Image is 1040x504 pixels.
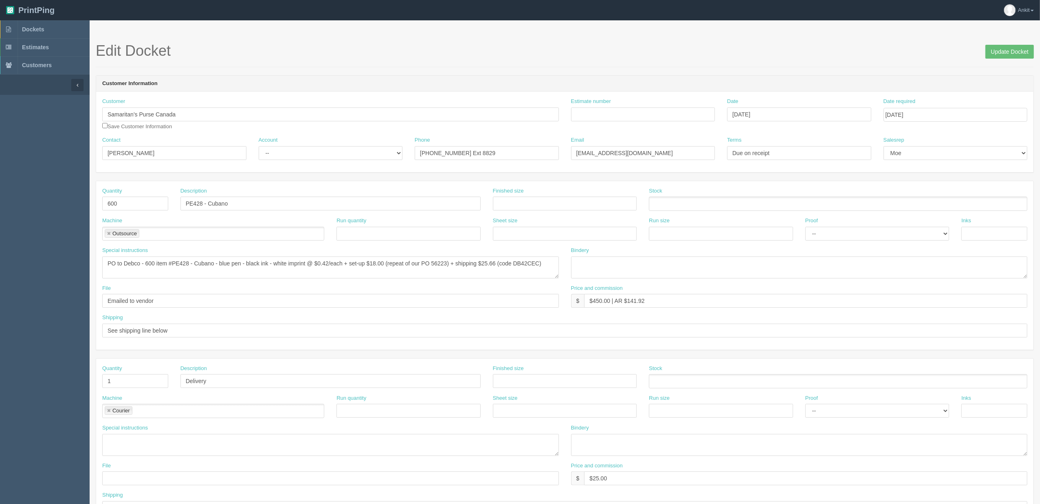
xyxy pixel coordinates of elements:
[259,136,278,144] label: Account
[1004,4,1016,16] img: avatar_default-7531ab5dedf162e01f1e0bb0964e6a185e93c5c22dfe317fb01d7f8cd2b1632c.jpg
[336,394,366,402] label: Run quantity
[102,136,121,144] label: Contact
[112,231,137,236] div: Outsource
[102,247,148,254] label: Special instructions
[22,62,52,68] span: Customers
[985,45,1034,59] input: Update Docket
[649,365,662,373] label: Stock
[102,424,148,432] label: Special instructions
[493,365,524,373] label: Finished size
[102,107,559,121] input: Enter customer name
[102,217,122,225] label: Machine
[96,76,1033,92] header: Customer Information
[571,285,623,292] label: Price and commission
[102,491,123,499] label: Shipping
[493,187,524,195] label: Finished size
[102,314,123,322] label: Shipping
[336,217,366,225] label: Run quantity
[805,394,818,402] label: Proof
[22,26,44,33] span: Dockets
[571,462,623,470] label: Price and commission
[727,98,738,105] label: Date
[571,98,611,105] label: Estimate number
[22,44,49,50] span: Estimates
[961,394,971,402] label: Inks
[571,247,589,254] label: Bindery
[493,394,518,402] label: Sheet size
[884,98,916,105] label: Date required
[102,365,122,373] label: Quantity
[649,217,670,225] label: Run size
[102,98,559,130] div: Save Customer Information
[493,217,518,225] label: Sheet size
[649,187,662,195] label: Stock
[112,408,130,413] div: Courier
[180,187,207,195] label: Description
[102,462,111,470] label: File
[571,471,585,485] div: $
[649,394,670,402] label: Run size
[727,136,741,144] label: Terms
[884,136,904,144] label: Salesrep
[102,285,111,292] label: File
[102,187,122,195] label: Quantity
[102,256,559,278] textarea: PO to Debco - 600 item #PE428 - Cubano - blue pen - black ink - white imprint @ $0.42/each + set-...
[571,424,589,432] label: Bindery
[805,217,818,225] label: Proof
[6,6,14,14] img: logo-3e63b451c926e2ac314895c53de4908e5d424f24456219fb08d385ab2e579770.png
[415,136,430,144] label: Phone
[102,98,125,105] label: Customer
[571,136,585,144] label: Email
[571,294,585,308] div: $
[961,217,971,225] label: Inks
[96,43,1034,59] h1: Edit Docket
[102,394,122,402] label: Machine
[180,365,207,373] label: Description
